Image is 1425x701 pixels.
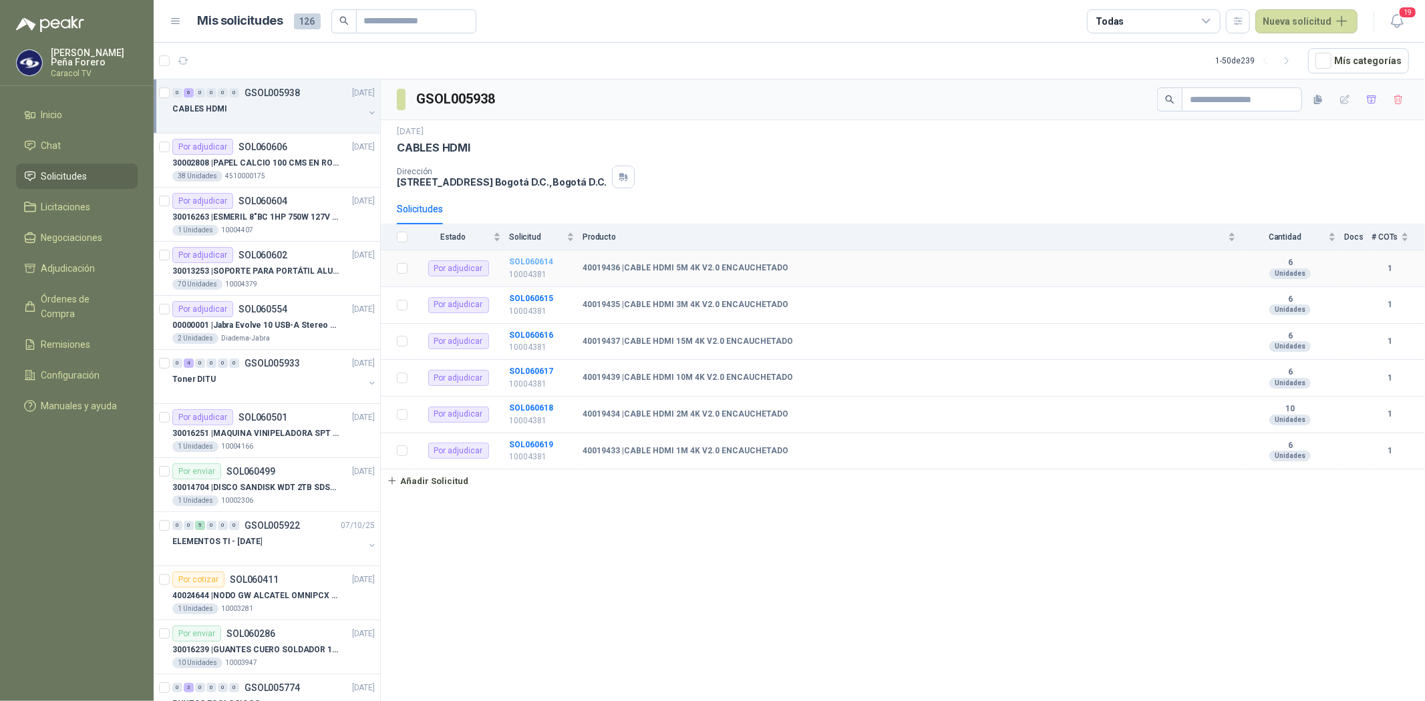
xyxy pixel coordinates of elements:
th: Solicitud [509,224,583,250]
span: Licitaciones [41,200,91,214]
p: [DATE] [352,87,375,99]
img: Company Logo [17,50,42,75]
div: Por adjudicar [172,301,233,317]
div: 0 [195,683,205,692]
p: [DATE] [352,249,375,262]
b: 1 [1372,298,1409,311]
div: 0 [172,683,182,692]
div: Unidades [1269,451,1311,461]
a: Por adjudicarSOL060604[DATE] 30016263 |ESMERIL 8"BC 1HP 750W 127V 3450RPM URREA1 Unidades10004407 [154,188,380,242]
p: SOL060606 [239,142,287,152]
b: 1 [1372,335,1409,348]
div: Por enviar [172,626,221,642]
div: 0 [172,521,182,530]
p: [DATE] [352,141,375,154]
div: Por adjudicar [428,370,489,386]
div: 0 [229,683,239,692]
span: Chat [41,138,61,153]
span: Órdenes de Compra [41,292,125,321]
span: Manuales y ayuda [41,399,118,413]
div: 0 [172,88,182,97]
a: SOL060615 [509,294,553,303]
p: GSOL005774 [245,683,300,692]
a: Añadir Solicitud [381,469,1425,492]
h1: Mis solicitudes [198,11,283,31]
div: 3 [184,683,194,692]
span: Configuración [41,368,100,383]
p: 10004379 [225,279,257,290]
button: Añadir Solicitud [381,469,474,492]
a: Manuales y ayuda [16,393,138,419]
b: SOL060618 [509,403,553,413]
a: Por adjudicarSOL060554[DATE] 00000001 |Jabra Evolve 10 USB-A Stereo HSC2002 UnidadesDiadema-Jabra [154,296,380,350]
span: Producto [583,232,1225,242]
span: Remisiones [41,337,91,352]
p: SOL060286 [226,629,275,638]
b: 40019435 | CABLE HDMI 3M 4K V2.0 ENCAUCHETADO [583,300,788,310]
button: Nueva solicitud [1255,9,1358,33]
b: 1 [1372,262,1409,275]
div: Por adjudicar [172,409,233,425]
span: Inicio [41,107,63,122]
a: Inicio [16,102,138,128]
div: Unidades [1269,378,1311,389]
b: 40019434 | CABLE HDMI 2M 4K V2.0 ENCAUCHETADO [583,409,788,420]
p: ELEMENTOS TI - [DATE] [172,535,262,548]
p: SOL060554 [239,304,287,314]
a: Por enviarSOL060499[DATE] 30014704 |DISCO SANDISK WDT 2TB SDSSDE61-2T00-G251 Unidades10002306 [154,458,380,512]
p: [DATE] [352,682,375,694]
b: 40019437 | CABLE HDMI 15M 4K V2.0 ENCAUCHETADO [583,336,793,347]
p: Caracol TV [51,69,138,77]
a: SOL060617 [509,367,553,376]
div: 1 Unidades [172,604,218,614]
span: Estado [416,232,490,242]
div: Por adjudicar [172,193,233,209]
div: 0 [218,88,228,97]
p: 10004166 [221,441,253,452]
div: 0 [195,359,205,368]
p: 10003281 [221,604,253,614]
div: Por adjudicar [428,260,489,276]
b: 1 [1372,408,1409,421]
p: [DATE] [352,195,375,208]
div: Por adjudicar [428,297,489,313]
a: 0 6 0 0 0 0 GSOL005938[DATE] CABLES HDMI [172,85,377,128]
div: 0 [206,359,216,368]
div: 1 Unidades [172,495,218,506]
div: 4 [184,359,194,368]
div: 0 [184,521,194,530]
p: 30016263 | ESMERIL 8"BC 1HP 750W 127V 3450RPM URREA [172,211,339,224]
div: Unidades [1269,341,1311,352]
p: Dirección [397,167,607,176]
span: Negociaciones [41,230,103,245]
span: 126 [294,13,321,29]
p: GSOL005933 [245,359,300,368]
div: 0 [172,359,182,368]
div: 0 [229,88,239,97]
p: [DATE] [397,126,424,138]
span: search [339,16,349,25]
a: SOL060616 [509,330,553,340]
div: 0 [229,359,239,368]
a: Chat [16,133,138,158]
p: SOL060604 [239,196,287,206]
div: 0 [195,88,205,97]
p: SOL060501 [239,413,287,422]
p: [DATE] [352,411,375,424]
div: Todas [1096,14,1124,29]
p: 10004381 [509,268,575,281]
b: 6 [1244,367,1336,378]
a: Adjudicación [16,256,138,281]
p: SOL060411 [230,575,279,584]
p: 10002306 [221,495,253,506]
p: 30016251 | MAQUINA VINIPELADORA SPT M 10 – 50 [172,427,339,440]
th: # COTs [1372,224,1425,250]
b: SOL060619 [509,440,553,449]
div: 0 [218,683,228,692]
b: SOL060614 [509,257,553,266]
button: 19 [1385,9,1409,33]
p: SOL060499 [226,467,275,476]
p: [PERSON_NAME] Peña Forero [51,48,138,67]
